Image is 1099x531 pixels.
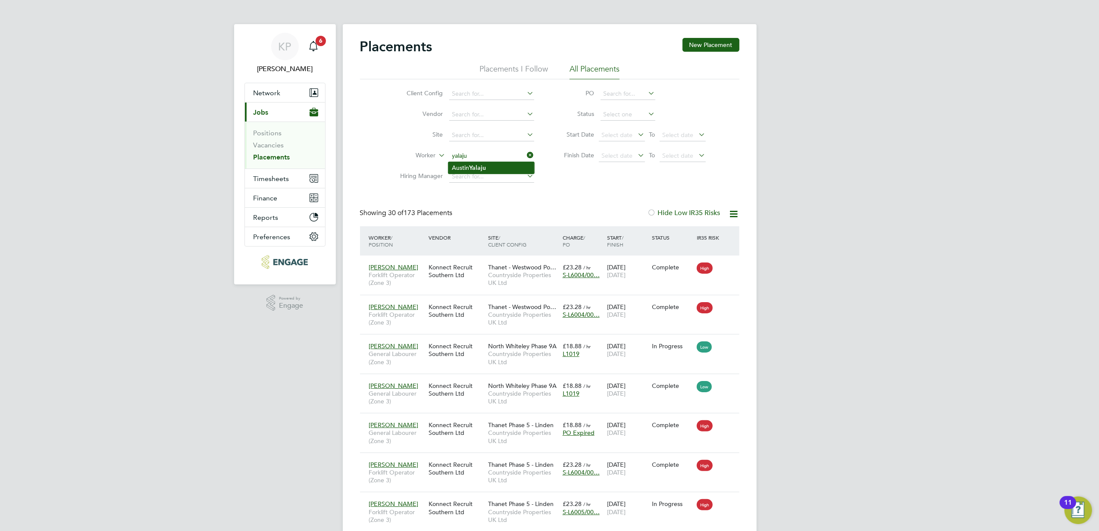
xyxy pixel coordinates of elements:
a: [PERSON_NAME]General Labourer (Zone 3)Konnect Recruit Southern LtdNorth Whiteley Phase 9ACountrys... [367,337,739,345]
span: [PERSON_NAME] [369,500,419,508]
div: Complete [652,382,692,390]
span: £18.88 [563,342,582,350]
span: General Labourer (Zone 3) [369,429,424,444]
span: Thanet Phase 5 - Linden [488,461,554,469]
span: High [697,302,713,313]
div: Konnect Recruit Southern Ltd [426,338,486,362]
button: Network [245,83,325,102]
div: [DATE] [605,299,650,323]
div: [DATE] [605,259,650,283]
span: / Client Config [488,234,526,248]
span: Select date [602,131,633,139]
a: [PERSON_NAME]General Labourer (Zone 3)Konnect Recruit Southern LtdNorth Whiteley Phase 9ACountrys... [367,377,739,384]
span: / hr [583,343,591,350]
span: / hr [583,422,591,428]
li: Placements I Follow [479,64,548,79]
span: 173 Placements [388,209,453,217]
span: [DATE] [607,350,626,358]
label: Finish Date [556,151,595,159]
span: Network [254,89,281,97]
a: Powered byEngage [266,295,303,311]
span: Thanet Phase 5 - Linden [488,421,554,429]
input: Search for... [449,88,534,100]
input: Search for... [449,171,534,183]
span: [DATE] [607,508,626,516]
span: Thanet Phase 5 - Linden [488,500,554,508]
span: Select date [663,152,694,159]
div: [DATE] [605,456,650,481]
span: [PERSON_NAME] [369,303,419,311]
span: S-L6004/00… [563,469,600,476]
div: In Progress [652,500,692,508]
div: IR35 Risk [695,230,724,245]
span: £23.28 [563,263,582,271]
a: Placements [254,153,290,161]
span: Thanet - Westwood Po… [488,303,556,311]
div: Konnect Recruit Southern Ltd [426,456,486,481]
span: High [697,460,713,471]
span: / hr [583,383,591,389]
span: North Whiteley Phase 9A [488,342,557,350]
span: 30 of [388,209,404,217]
div: Status [650,230,695,245]
span: To [647,150,658,161]
span: Countryside Properties UK Ltd [488,271,558,287]
div: [DATE] [605,496,650,520]
a: [PERSON_NAME]General Labourer (Zone 3)Konnect Recruit Southern LtdThanet Phase 5 - LindenCountrys... [367,416,739,424]
div: [DATE] [605,378,650,402]
span: General Labourer (Zone 3) [369,390,424,405]
span: / hr [583,501,591,507]
a: Positions [254,129,282,137]
div: Showing [360,209,454,218]
span: 6 [316,36,326,46]
span: Countryside Properties UK Ltd [488,469,558,484]
input: Search for... [449,150,534,162]
li: Austin [448,162,534,174]
span: High [697,499,713,510]
span: £23.28 [563,500,582,508]
span: To [647,129,658,140]
button: Timesheets [245,169,325,188]
h2: Placements [360,38,432,55]
span: S-L6004/00… [563,311,600,319]
div: [DATE] [605,338,650,362]
label: Hide Low IR35 Risks [648,209,720,217]
label: Status [556,110,595,118]
span: Forklift Operator (Zone 3) [369,469,424,484]
span: [DATE] [607,311,626,319]
span: [DATE] [607,271,626,279]
span: Forklift Operator (Zone 3) [369,508,424,524]
label: Worker [386,151,436,160]
div: Start [605,230,650,252]
span: [PERSON_NAME] [369,382,419,390]
span: Thanet - Westwood Po… [488,263,556,271]
div: Konnect Recruit Southern Ltd [426,378,486,402]
a: Go to home page [244,255,326,269]
b: Yalaju [469,164,486,172]
div: [DATE] [605,417,650,441]
span: / Position [369,234,393,248]
span: [PERSON_NAME] [369,342,419,350]
span: L1019 [563,350,579,358]
span: £18.88 [563,382,582,390]
div: Konnect Recruit Southern Ltd [426,496,486,520]
a: [PERSON_NAME]Forklift Operator (Zone 3)Konnect Recruit Southern LtdThanet Phase 5 - LindenCountry... [367,456,739,463]
a: KP[PERSON_NAME] [244,33,326,74]
span: Low [697,381,712,392]
span: [PERSON_NAME] [369,421,419,429]
div: Complete [652,461,692,469]
span: Jobs [254,108,269,116]
span: Finance [254,194,278,202]
span: S-L6004/00… [563,271,600,279]
a: [PERSON_NAME]Forklift Operator (Zone 3)Konnect Recruit Southern LtdThanet Phase 5 - LindenCountry... [367,495,739,503]
div: Vendor [426,230,486,245]
span: Powered by [279,295,303,302]
button: Jobs [245,103,325,122]
a: 6 [305,33,322,60]
span: / hr [583,304,591,310]
span: / hr [583,462,591,468]
li: All Placements [570,64,620,79]
input: Search for... [601,88,655,100]
div: Complete [652,421,692,429]
div: Konnect Recruit Southern Ltd [426,417,486,441]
